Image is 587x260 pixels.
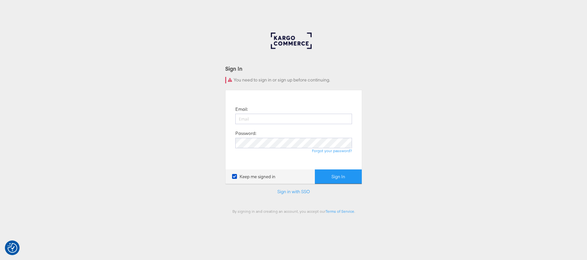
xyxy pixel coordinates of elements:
div: You need to sign in or sign up before continuing. [225,77,362,83]
img: Revisit consent button [7,243,17,253]
a: Forgot your password? [312,148,352,153]
a: Sign in with SSO [277,189,310,195]
label: Keep me signed in [232,174,275,180]
label: Password: [235,130,256,137]
label: Email: [235,106,248,112]
div: By signing in and creating an account, you accept our . [225,209,362,214]
input: Email [235,114,352,124]
button: Consent Preferences [7,243,17,253]
button: Sign In [315,169,362,184]
div: Sign In [225,65,362,72]
a: Terms of Service [326,209,354,214]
